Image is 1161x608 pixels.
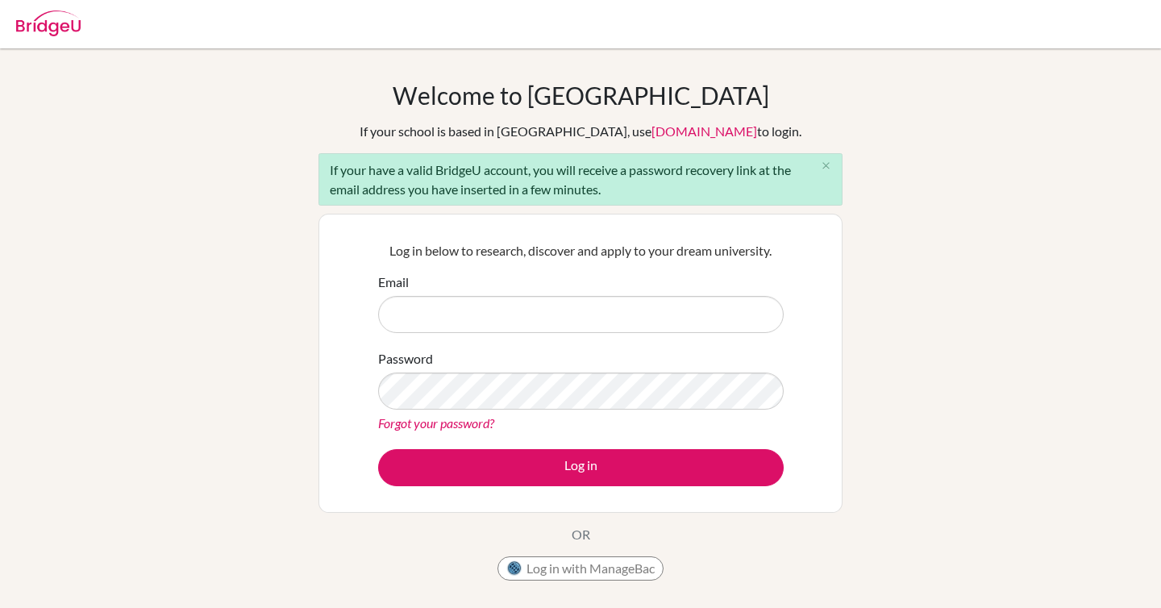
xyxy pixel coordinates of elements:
div: If your have a valid BridgeU account, you will receive a password recovery link at the email addr... [318,153,843,206]
label: Password [378,349,433,369]
i: close [820,160,832,172]
button: Close [809,154,842,178]
button: Log in [378,449,784,486]
img: Bridge-U [16,10,81,36]
h1: Welcome to [GEOGRAPHIC_DATA] [393,81,769,110]
div: If your school is based in [GEOGRAPHIC_DATA], use to login. [360,122,801,141]
p: Log in below to research, discover and apply to your dream university. [378,241,784,260]
p: OR [572,525,590,544]
button: Log in with ManageBac [497,556,664,581]
label: Email [378,273,409,292]
a: Forgot your password? [378,415,494,431]
a: [DOMAIN_NAME] [651,123,757,139]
